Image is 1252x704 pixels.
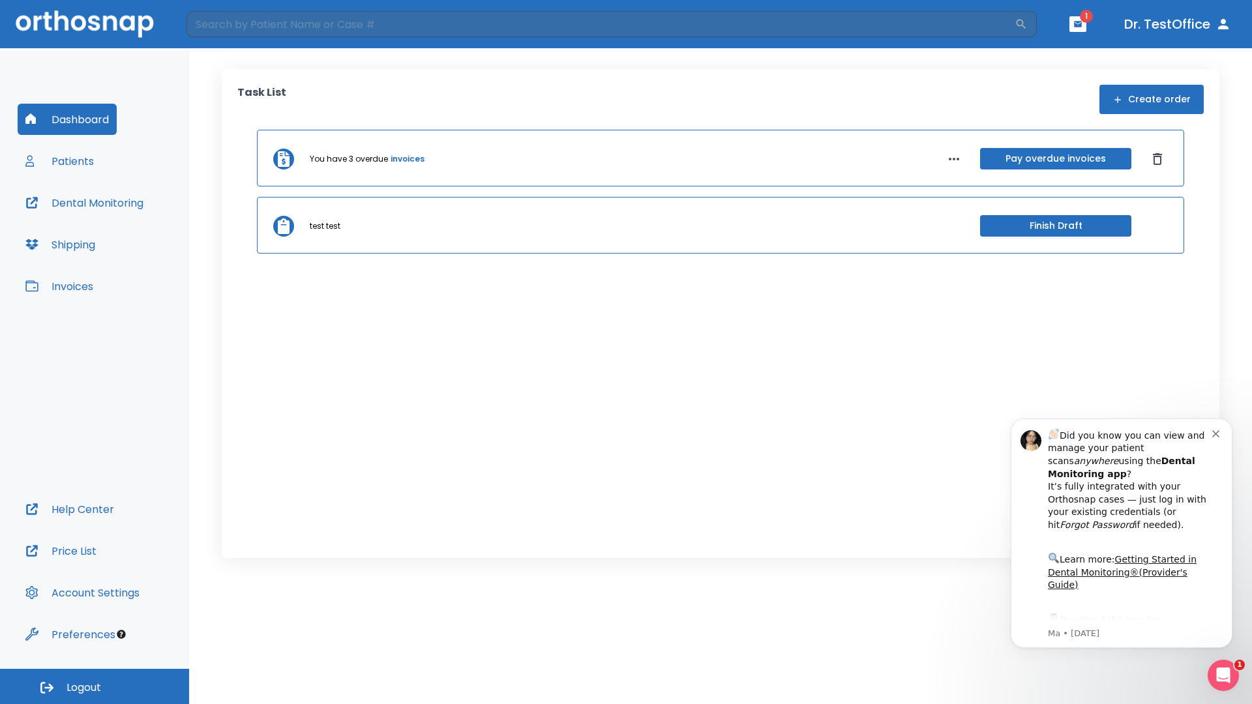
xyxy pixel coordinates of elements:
[18,619,123,650] button: Preferences
[186,11,1015,37] input: Search by Patient Name or Case #
[237,85,286,114] p: Task List
[1234,660,1245,670] span: 1
[18,145,102,177] button: Patients
[18,229,103,260] button: Shipping
[221,28,231,38] button: Dismiss notification
[980,215,1131,237] button: Finish Draft
[18,493,122,525] button: Help Center
[57,229,221,241] p: Message from Ma, sent 3w ago
[115,628,127,640] div: Tooltip anchor
[18,577,147,608] button: Account Settings
[310,153,388,165] p: You have 3 overdue
[16,10,154,37] img: Orthosnap
[18,104,117,135] button: Dashboard
[18,271,101,302] button: Invoices
[1080,10,1093,23] span: 1
[310,220,340,232] p: test test
[67,681,101,695] span: Logout
[1208,660,1239,691] iframe: Intercom live chat
[1147,149,1168,169] button: Dismiss
[1119,12,1236,36] button: Dr. TestOffice
[1099,85,1204,114] button: Create order
[991,399,1252,669] iframe: Intercom notifications message
[57,213,221,279] div: Download the app: | ​ Let us know if you need help getting started!
[57,216,173,239] a: App Store
[980,148,1131,169] button: Pay overdue invoices
[18,535,104,566] button: Price List
[18,187,151,218] button: Dental Monitoring
[391,153,425,165] a: invoices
